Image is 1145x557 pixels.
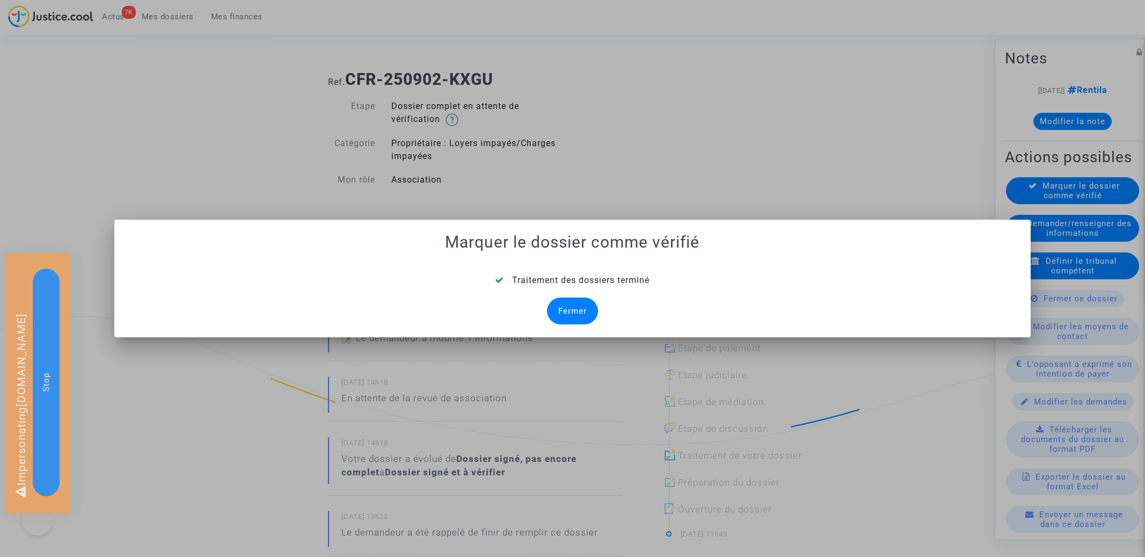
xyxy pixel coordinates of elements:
[21,503,54,536] iframe: Help Scout Beacon - Open
[547,298,598,324] div: Fermer
[127,233,1017,252] h1: Marquer le dossier comme vérifié
[512,275,650,285] span: Traitement des dossiers terminé
[41,373,51,392] span: Stop
[5,254,70,513] div: Impersonating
